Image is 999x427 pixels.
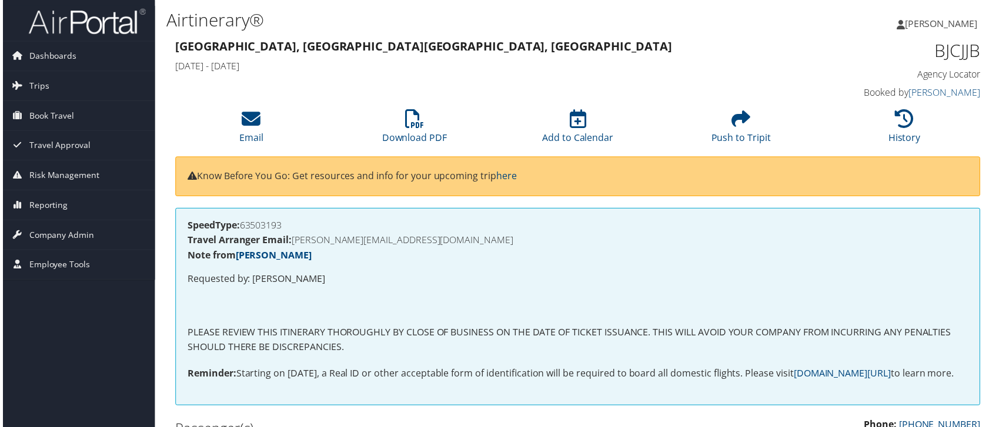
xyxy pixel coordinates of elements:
a: [PERSON_NAME] [234,250,310,263]
h1: BJCJJB [794,39,983,63]
h4: Booked by [794,86,983,99]
strong: [GEOGRAPHIC_DATA], [GEOGRAPHIC_DATA] [GEOGRAPHIC_DATA], [GEOGRAPHIC_DATA] [173,39,673,55]
span: Travel Approval [26,132,88,161]
h4: [PERSON_NAME][EMAIL_ADDRESS][DOMAIN_NAME] [186,237,971,246]
span: Trips [26,72,46,101]
span: [PERSON_NAME] [907,17,980,30]
p: Requested by: [PERSON_NAME] [186,273,971,288]
a: Add to Calendar [542,116,614,144]
a: Download PDF [382,116,447,144]
h4: Agency Locator [794,68,983,81]
span: Reporting [26,191,65,221]
a: Push to Tripit [713,116,773,144]
a: here [496,170,517,183]
span: Book Travel [26,102,72,131]
p: Starting on [DATE], a Real ID or other acceptable form of identification will be required to boar... [186,368,971,384]
p: PLEASE REVIEW THIS ITINERARY THOROUGHLY BY CLOSE OF BUSINESS ON THE DATE OF TICKET ISSUANCE. THIS... [186,327,971,357]
strong: Reminder: [186,369,235,382]
p: Know Before You Go: Get resources and info for your upcoming trip [186,170,971,185]
h4: [DATE] - [DATE] [173,60,776,73]
span: Dashboards [26,42,74,71]
a: [PERSON_NAME] [911,86,983,99]
h4: 63503193 [186,221,971,231]
strong: Travel Arranger Email: [186,235,290,248]
a: [PERSON_NAME] [899,6,992,41]
strong: Note from [186,250,310,263]
span: Risk Management [26,162,97,191]
a: History [891,116,923,144]
span: Company Admin [26,221,92,251]
strong: SpeedType: [186,220,238,233]
img: airportal-logo.png [26,8,143,35]
a: Email [238,116,262,144]
span: Employee Tools [26,251,88,281]
h1: Airtinerary® [165,8,716,32]
a: [DOMAIN_NAME][URL] [796,369,893,382]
